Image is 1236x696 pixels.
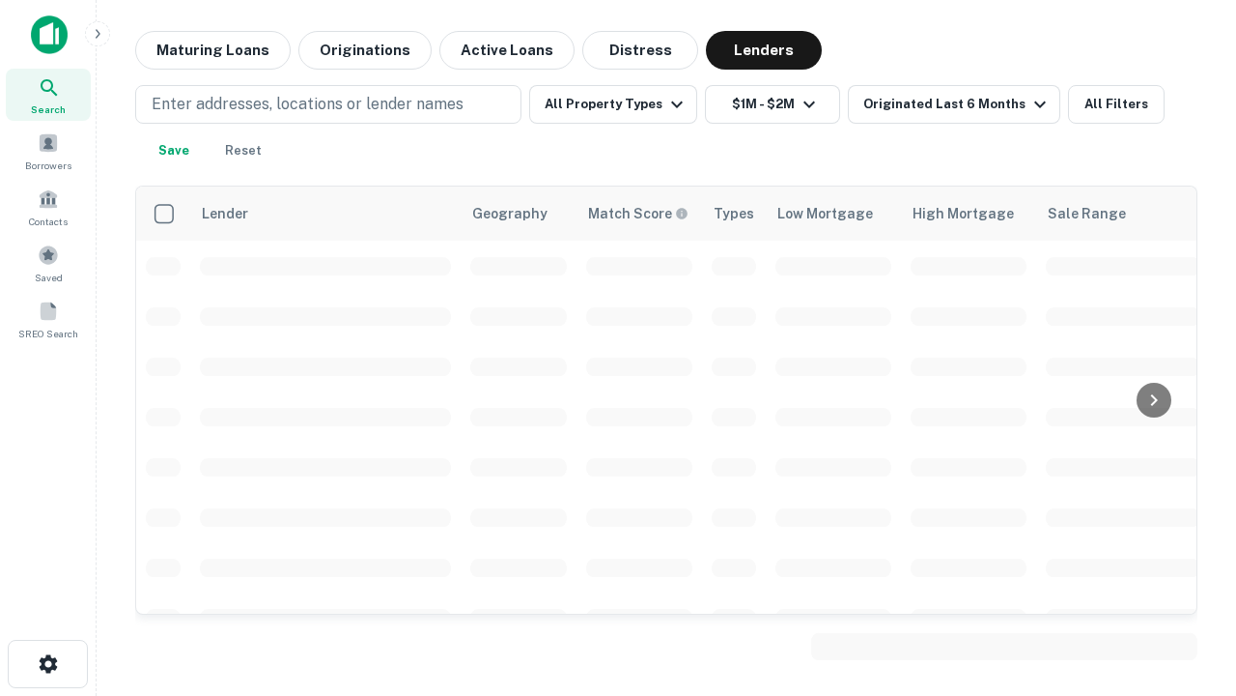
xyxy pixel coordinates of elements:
button: Reset [212,131,274,170]
button: Active Loans [439,31,575,70]
th: Lender [190,187,461,241]
a: Contacts [6,181,91,233]
div: Low Mortgage [777,202,873,225]
div: Geography [472,202,548,225]
span: SREO Search [18,326,78,341]
button: Maturing Loans [135,31,291,70]
h6: Match Score [588,203,685,224]
th: Types [702,187,766,241]
button: $1M - $2M [705,85,840,124]
a: Borrowers [6,125,91,177]
div: Types [714,202,754,225]
iframe: Chat Widget [1139,541,1236,634]
th: Capitalize uses an advanced AI algorithm to match your search with the best lender. The match sco... [576,187,702,241]
button: Originated Last 6 Months [848,85,1060,124]
a: Saved [6,237,91,289]
a: Search [6,69,91,121]
button: Enter addresses, locations or lender names [135,85,521,124]
span: Borrowers [25,158,71,173]
a: SREO Search [6,293,91,345]
span: Contacts [29,214,68,229]
th: Sale Range [1036,187,1210,241]
th: Geography [461,187,576,241]
div: Lender [202,202,248,225]
img: capitalize-icon.png [31,15,68,54]
button: All Property Types [529,85,697,124]
th: Low Mortgage [766,187,901,241]
th: High Mortgage [901,187,1036,241]
button: Originations [298,31,432,70]
button: Distress [582,31,698,70]
div: High Mortgage [913,202,1014,225]
div: Sale Range [1048,202,1126,225]
button: All Filters [1068,85,1165,124]
span: Saved [35,270,63,285]
button: Lenders [706,31,822,70]
button: Save your search to get updates of matches that match your search criteria. [143,131,205,170]
div: Capitalize uses an advanced AI algorithm to match your search with the best lender. The match sco... [588,203,688,224]
p: Enter addresses, locations or lender names [152,93,463,116]
span: Search [31,101,66,117]
div: Originated Last 6 Months [863,93,1052,116]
